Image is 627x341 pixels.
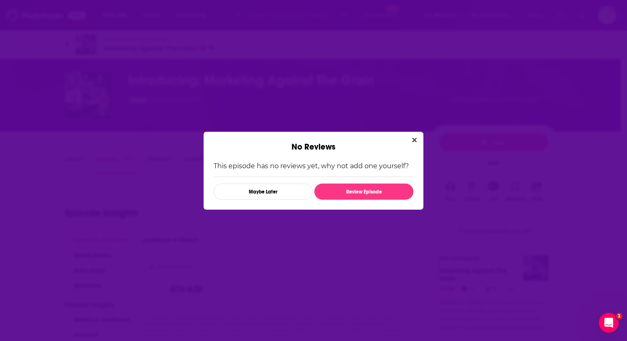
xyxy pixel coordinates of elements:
span: 1 [616,313,622,319]
button: Review Episode [314,184,413,200]
iframe: Intercom live chat [599,313,619,333]
p: This episode has no reviews yet, why not add one yourself? [214,162,413,170]
button: Maybe Later [214,184,313,200]
button: Close [409,135,420,145]
div: No Reviews [204,132,423,152]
